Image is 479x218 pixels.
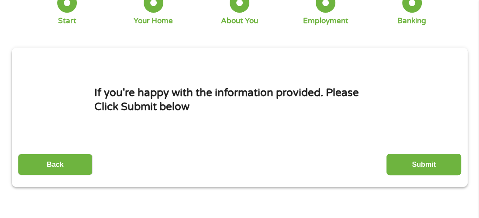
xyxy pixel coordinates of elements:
[94,86,385,114] h1: If you're happy with the information provided. Please Click Submit below
[18,154,93,175] input: Back
[58,16,76,26] div: Start
[303,16,348,26] div: Employment
[221,16,258,26] div: About You
[134,16,173,26] div: Your Home
[386,154,461,175] input: Submit
[397,16,426,26] div: Banking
